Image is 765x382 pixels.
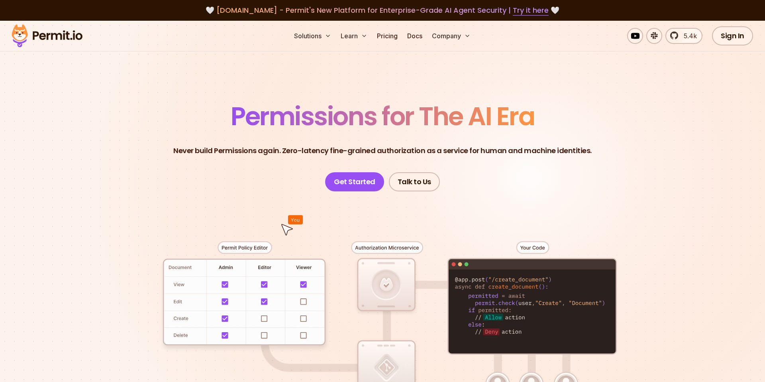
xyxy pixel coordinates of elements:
[173,145,592,156] p: Never build Permissions again. Zero-latency fine-grained authorization as a service for human and...
[389,172,440,191] a: Talk to Us
[679,31,697,41] span: 5.4k
[291,28,334,44] button: Solutions
[513,5,549,16] a: Try it here
[374,28,401,44] a: Pricing
[19,5,746,16] div: 🤍 🤍
[665,28,702,44] a: 5.4k
[8,22,86,49] img: Permit logo
[325,172,384,191] a: Get Started
[404,28,426,44] a: Docs
[231,98,534,134] span: Permissions for The AI Era
[712,26,753,45] a: Sign In
[216,5,549,15] span: [DOMAIN_NAME] - Permit's New Platform for Enterprise-Grade AI Agent Security |
[337,28,371,44] button: Learn
[429,28,474,44] button: Company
